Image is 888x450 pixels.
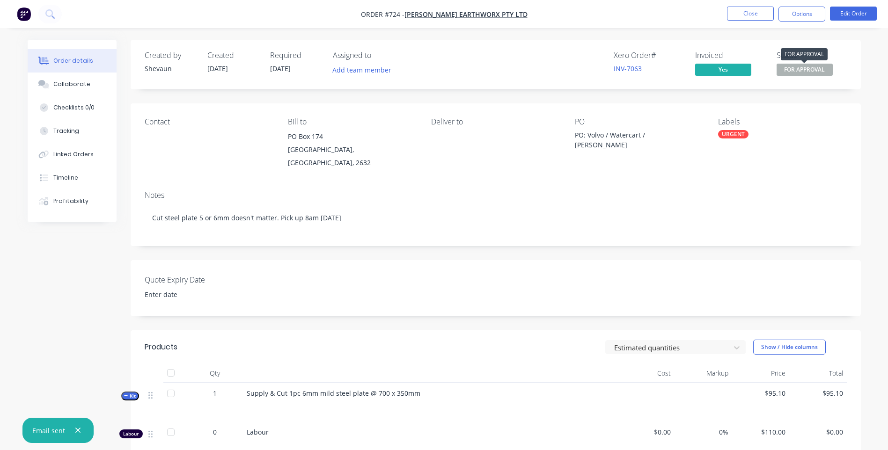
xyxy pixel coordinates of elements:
div: Shevaun [145,64,196,73]
span: [DATE] [207,64,228,73]
div: Created by [145,51,196,60]
div: Price [732,364,790,383]
div: Checklists 0/0 [53,103,95,112]
span: $95.10 [736,388,786,398]
label: Quote Expiry Date [145,274,262,285]
span: 0% [678,427,728,437]
span: $110.00 [736,427,786,437]
div: Assigned to [333,51,426,60]
div: Collaborate [53,80,90,88]
div: Qty [187,364,243,383]
div: Tracking [53,127,79,135]
input: Enter date [138,288,255,302]
div: Order details [53,57,93,65]
div: Invoiced [695,51,765,60]
div: PO Box 174[GEOGRAPHIC_DATA], [GEOGRAPHIC_DATA], 2632 [288,130,416,169]
span: FOR APPROVAL [777,64,833,75]
button: Show / Hide columns [753,340,826,355]
div: Profitability [53,197,88,205]
span: $0.00 [621,427,671,437]
button: Add team member [333,64,396,76]
div: Bill to [288,117,416,126]
div: [GEOGRAPHIC_DATA], [GEOGRAPHIC_DATA], 2632 [288,143,416,169]
div: URGENT [718,130,749,138]
button: Collaborate [28,73,117,96]
span: Kit [124,392,136,399]
a: [PERSON_NAME] Earthworx Pty Ltd [404,10,528,19]
span: Order #724 - [361,10,404,19]
div: Deliver to [431,117,559,126]
div: Markup [675,364,732,383]
div: Labels [718,117,846,126]
button: FOR APPROVAL [777,64,833,78]
div: Notes [145,191,847,200]
div: Linked Orders [53,150,94,159]
a: INV-7063 [614,64,642,73]
div: Products [145,341,177,353]
button: Add team member [327,64,396,76]
button: Edit Order [830,7,877,21]
button: Linked Orders [28,143,117,166]
button: Options [778,7,825,22]
button: Profitability [28,189,117,213]
button: Order details [28,49,117,73]
button: Close [727,7,774,21]
span: 1 [213,388,217,398]
div: Contact [145,117,273,126]
span: $0.00 [793,427,843,437]
div: Total [789,364,847,383]
button: Timeline [28,166,117,189]
div: Xero Order # [614,51,684,60]
span: Yes [695,64,751,75]
span: $95.10 [793,388,843,398]
div: Cost [617,364,675,383]
button: Checklists 0/0 [28,96,117,119]
img: Factory [17,7,31,21]
span: Labour [247,428,269,436]
div: PO: Volvo / Watercart / [PERSON_NAME] [575,130,692,150]
div: PO [575,117,703,126]
div: Required [270,51,322,60]
div: PO Box 174 [288,130,416,143]
button: Tracking [28,119,117,143]
div: Email sent [32,426,65,435]
button: Kit [121,392,139,400]
div: Cut steel plate 5 or 6mm doesn't matter. Pick up 8am [DATE] [145,203,847,232]
div: Status [777,51,847,60]
span: [DATE] [270,64,291,73]
div: Timeline [53,174,78,182]
div: Created [207,51,259,60]
div: Labour [119,429,143,438]
span: Supply & Cut 1pc 6mm mild steel plate @ 700 x 350mm [247,389,420,398]
div: FOR APPROVAL [781,48,828,60]
span: 0 [213,427,217,437]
